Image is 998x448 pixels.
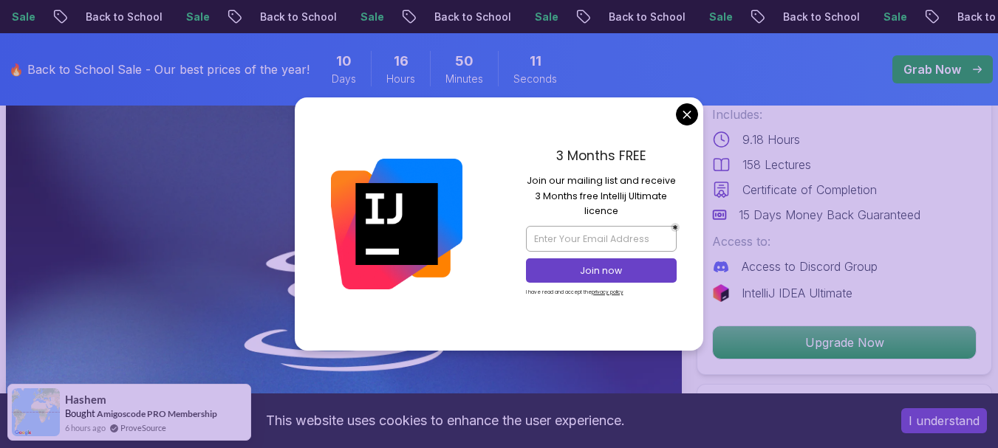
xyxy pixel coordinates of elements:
[242,10,342,24] p: Back to School
[712,232,977,250] p: Access to:
[11,404,879,437] div: This website uses cookies to enhance the user experience.
[712,325,977,359] button: Upgrade Now
[342,10,389,24] p: Sale
[386,72,415,86] span: Hours
[742,131,800,148] p: 9.18 Hours
[516,10,564,24] p: Sale
[901,408,987,433] button: Accept cookies
[12,388,60,436] img: provesource social proof notification image
[513,72,557,86] span: Seconds
[65,421,106,434] span: 6 hours ago
[336,51,352,72] span: 10 Days
[9,61,310,78] p: 🔥 Back to School Sale - Our best prices of the year!
[691,10,738,24] p: Sale
[712,106,977,123] p: Includes:
[455,51,474,72] span: 50 Minutes
[590,10,691,24] p: Back to School
[742,258,878,275] p: Access to Discord Group
[865,10,912,24] p: Sale
[742,181,877,199] p: Certificate of Completion
[67,10,168,24] p: Back to School
[65,393,106,406] span: Hashem
[712,284,730,302] img: jetbrains logo
[903,61,961,78] p: Grab Now
[6,46,682,427] img: java-for-developers_thumbnail
[168,10,215,24] p: Sale
[739,206,920,224] p: 15 Days Money Back Guaranteed
[97,408,217,419] a: Amigoscode PRO Membership
[765,10,865,24] p: Back to School
[713,326,976,359] p: Upgrade Now
[742,284,852,302] p: IntelliJ IDEA Ultimate
[120,421,166,434] a: ProveSource
[332,72,356,86] span: Days
[445,72,483,86] span: Minutes
[742,156,811,173] p: 158 Lectures
[65,407,95,419] span: Bought
[416,10,516,24] p: Back to School
[530,51,541,72] span: 11 Seconds
[394,51,409,72] span: 16 Hours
